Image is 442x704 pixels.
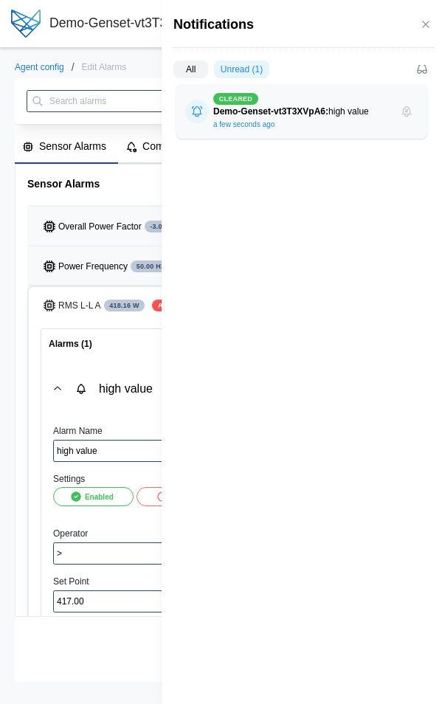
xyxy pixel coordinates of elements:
[173,15,254,34] h4: Notifications
[173,61,208,78] label: All
[213,119,274,131] div: a few seconds ago
[214,61,269,78] label: Unread (1)
[213,105,390,119] div: high value
[213,106,328,117] strong: Demo-Genset-vt3T3XVpA6:
[219,94,252,104] span: cleared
